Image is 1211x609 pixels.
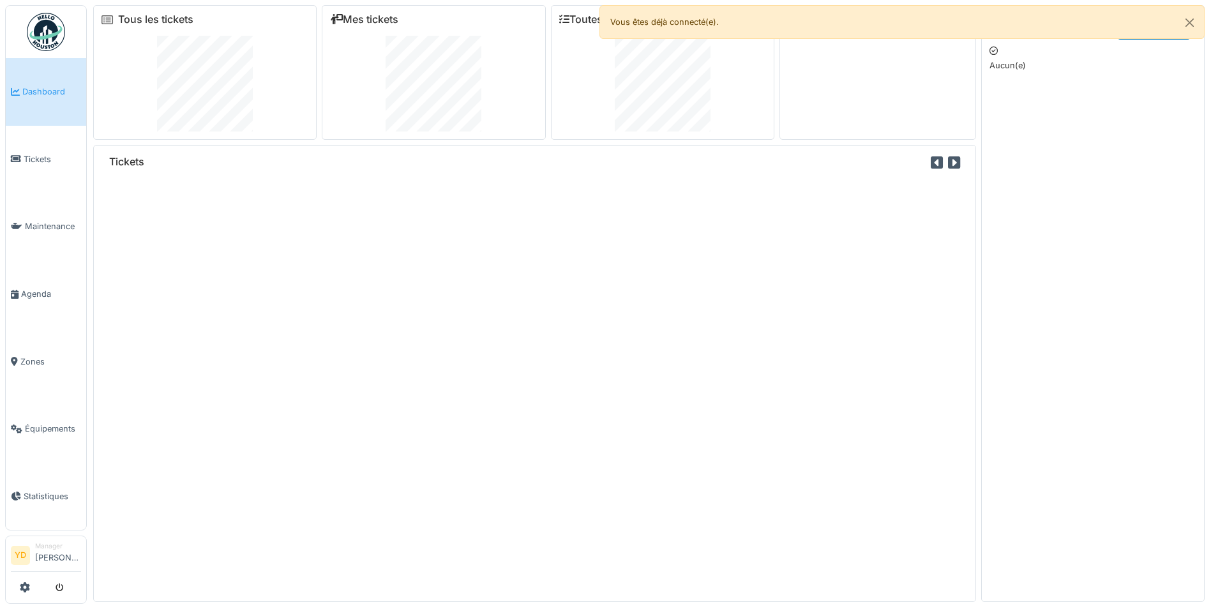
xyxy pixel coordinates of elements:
[330,13,398,26] a: Mes tickets
[6,463,86,530] a: Statistiques
[24,490,81,502] span: Statistiques
[6,126,86,193] a: Tickets
[25,220,81,232] span: Maintenance
[118,13,193,26] a: Tous les tickets
[11,541,81,572] a: YD Manager[PERSON_NAME]
[27,13,65,51] img: Badge_color-CXgf-gQk.svg
[6,193,86,260] a: Maintenance
[599,5,1205,39] div: Vous êtes déjà connecté(e).
[25,423,81,435] span: Équipements
[6,58,86,126] a: Dashboard
[24,153,81,165] span: Tickets
[1175,6,1204,40] button: Close
[20,356,81,368] span: Zones
[22,86,81,98] span: Dashboard
[21,288,81,300] span: Agenda
[35,541,81,569] li: [PERSON_NAME]
[35,541,81,551] div: Manager
[6,395,86,463] a: Équipements
[989,59,1196,71] p: Aucun(e)
[11,546,30,565] li: YD
[559,13,654,26] a: Toutes les tâches
[6,327,86,395] a: Zones
[6,260,86,328] a: Agenda
[109,156,144,168] h6: Tickets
